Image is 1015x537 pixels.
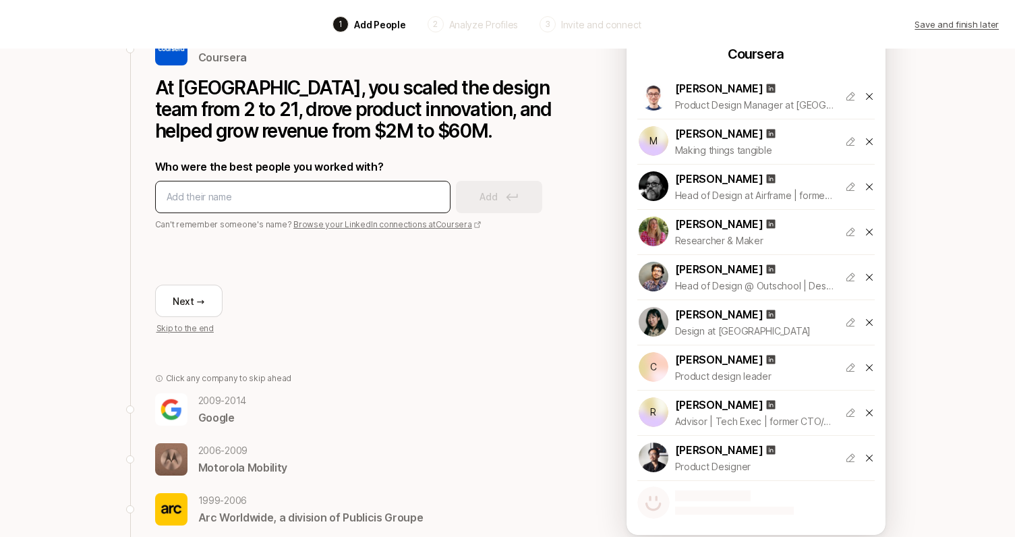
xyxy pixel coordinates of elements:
input: Add their name [167,189,439,205]
p: 1 [339,18,343,30]
p: [PERSON_NAME] [675,441,763,459]
p: [PERSON_NAME] [675,396,763,414]
p: 2009 - 2014 [198,393,247,409]
img: 1582745892041 [639,262,668,291]
img: 7beb6c48_59a6_43a1_a8d6_f027cb0cc22c.jpg [155,443,187,476]
p: Design at [GEOGRAPHIC_DATA] [675,323,834,339]
p: [PERSON_NAME] [675,170,763,188]
img: 1721181706246 [639,307,668,337]
p: [PERSON_NAME] [675,351,763,368]
p: Who were the best people you worked with? [155,158,560,175]
p: [PERSON_NAME] [675,306,763,323]
p: Product design leader [675,368,834,385]
p: 3 [545,18,550,30]
p: Head of Design at Airframe | formerly Facebook, Asana, StockX [675,188,834,204]
p: Save and finish later [915,18,999,31]
p: C [650,359,657,375]
p: M [649,133,658,149]
p: 2006 - 2009 [198,443,288,459]
p: Researcher & Maker [675,233,834,249]
p: Coursera [198,49,247,66]
p: [PERSON_NAME] [675,260,763,278]
p: Motorola Mobility [198,459,288,476]
p: Product Design Manager at [GEOGRAPHIC_DATA] [675,97,834,113]
p: Google [198,409,247,426]
p: R [650,404,656,420]
p: Analyze Profiles [449,18,519,32]
p: 2 [433,18,438,30]
img: 1740613990790 [639,171,668,201]
p: At [GEOGRAPHIC_DATA], you scaled the design team from 2 to 21, drove product innovation, and help... [155,77,560,142]
img: 1714371687061 [639,217,668,246]
p: Skip to the end [156,322,214,335]
p: [PERSON_NAME] [675,125,763,142]
img: 1753883226566 [639,443,668,472]
p: Advisor | Tech Exec | former CTO/SVP Engineering at [GEOGRAPHIC_DATA] [675,414,834,430]
button: Next → [155,285,223,317]
p: Coursera [728,45,784,63]
p: 1999 - 2006 [198,492,424,509]
p: Head of Design @ Outschool | Design Leadership | Startup Advisor | Speaker [675,278,834,294]
p: Invite and connect [561,18,641,32]
img: 1409bffd_69dc_4468_8d92_5d9d42784bfc.jpg [155,33,187,65]
p: [PERSON_NAME] [675,80,763,97]
img: default-avatar.svg [637,486,670,519]
p: Making things tangible [675,142,834,159]
img: 470a0071_3c6e_4645_8a9d_5e97721f63b8.jpg [155,393,187,426]
img: 1516360237715 [639,81,668,111]
img: b30f9ca7_9922_4e6f_99fc_d8f3d87b95bb.jpg [155,493,187,526]
p: Can't remember someone's name? [155,219,560,231]
p: Product Designer [675,459,834,475]
a: Browse your LinkedIn connections atCoursera [293,219,482,229]
p: [PERSON_NAME] [675,215,763,233]
p: Arc Worldwide, a division of Publicis Groupe [198,509,424,526]
p: Add People [354,18,405,32]
p: Click any company to skip ahead [166,372,292,385]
